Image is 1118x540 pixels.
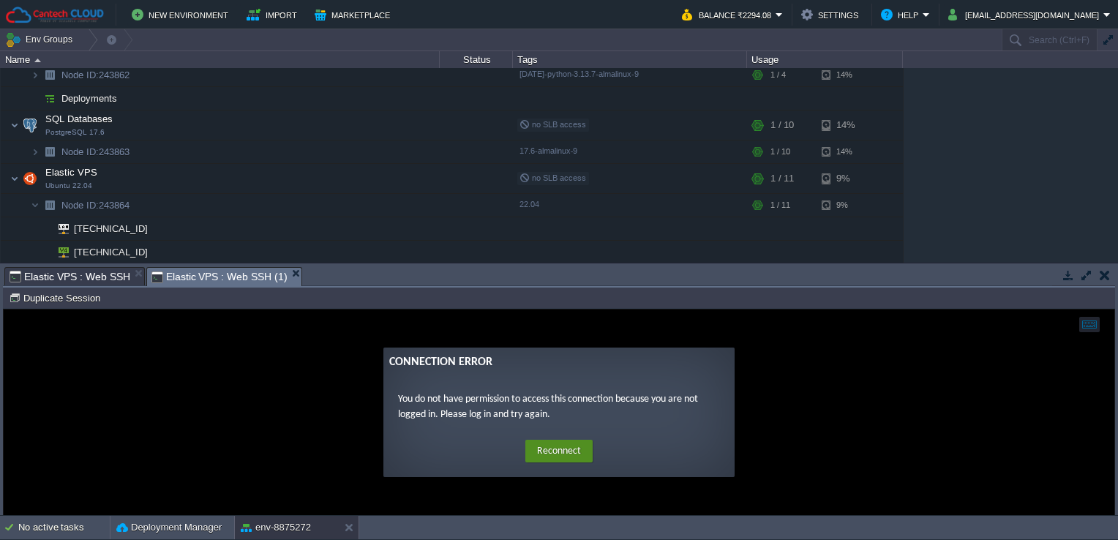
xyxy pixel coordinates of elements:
[45,129,105,138] span: PostgreSQL 17.6
[40,218,48,241] img: AMDAwAAAACH5BAEAAAAALAAAAAABAAEAAAICRAEAOw==
[822,195,869,217] div: 9%
[31,88,40,110] img: AMDAwAAAACH5BAEAAAAALAAAAAABAAEAAAICRAEAOw==
[132,6,233,23] button: New Environment
[315,6,394,23] button: Marketplace
[748,51,902,68] div: Usage
[948,6,1103,23] button: [EMAIL_ADDRESS][DOMAIN_NAME]
[440,51,512,68] div: Status
[116,520,222,535] button: Deployment Manager
[5,29,78,50] button: Env Groups
[72,241,150,264] span: [TECHNICAL_ID]
[519,174,586,183] span: no SLB access
[522,130,589,154] button: Reconnect
[770,195,790,217] div: 1 / 11
[61,200,99,211] span: Node ID:
[72,247,150,258] a: [TECHNICAL_ID]
[60,70,132,82] span: 243862
[34,59,41,62] img: AMDAwAAAACH5BAEAAAAALAAAAAABAAEAAAICRAEAOw==
[44,168,100,179] a: Elastic VPSUbuntu 22.04
[770,165,794,194] div: 1 / 11
[44,167,100,179] span: Elastic VPS
[48,218,69,241] img: AMDAwAAAACH5BAEAAAAALAAAAAABAAEAAAICRAEAOw==
[10,111,19,140] img: AMDAwAAAACH5BAEAAAAALAAAAAABAAEAAAICRAEAOw==
[60,146,132,159] span: 243863
[822,165,869,194] div: 9%
[60,200,132,212] span: 243864
[18,516,110,539] div: No active tasks
[44,113,115,126] span: SQL Databases
[60,70,132,82] a: Node ID:243862
[801,6,863,23] button: Settings
[20,111,40,140] img: AMDAwAAAACH5BAEAAAAALAAAAAABAAEAAAICRAEAOw==
[10,165,19,194] img: AMDAwAAAACH5BAEAAAAALAAAAAABAAEAAAICRAEAOw==
[60,200,132,212] a: Node ID:243864
[519,200,539,209] span: 22.04
[72,224,150,235] a: [TECHNICAL_ID]
[519,121,586,130] span: no SLB access
[682,6,776,23] button: Balance ₹2294.08
[770,111,794,140] div: 1 / 10
[60,93,119,105] a: Deployments
[386,44,725,61] div: Connection Error
[31,64,40,87] img: AMDAwAAAACH5BAEAAAAALAAAAAABAAEAAAICRAEAOw==
[1,51,439,68] div: Name
[241,520,311,535] button: env-8875272
[519,70,639,79] span: [DATE]-python-3.13.7-almalinux-9
[394,82,716,113] p: You do not have permission to access this connection because you are not logged in. Please log in...
[822,111,869,140] div: 14%
[247,6,301,23] button: Import
[9,291,105,304] button: Duplicate Session
[822,141,869,164] div: 14%
[40,241,48,264] img: AMDAwAAAACH5BAEAAAAALAAAAAABAAEAAAICRAEAOw==
[40,64,60,87] img: AMDAwAAAACH5BAEAAAAALAAAAAABAAEAAAICRAEAOw==
[151,268,288,286] span: Elastic VPS : Web SSH (1)
[770,64,786,87] div: 1 / 4
[881,6,923,23] button: Help
[44,114,115,125] a: SQL DatabasesPostgreSQL 17.6
[40,88,60,110] img: AMDAwAAAACH5BAEAAAAALAAAAAABAAEAAAICRAEAOw==
[40,141,60,164] img: AMDAwAAAACH5BAEAAAAALAAAAAABAAEAAAICRAEAOw==
[519,147,577,156] span: 17.6-almalinux-9
[822,64,869,87] div: 14%
[5,6,105,24] img: Cantech Cloud
[10,268,130,285] span: Elastic VPS : Web SSH
[31,141,40,164] img: AMDAwAAAACH5BAEAAAAALAAAAAABAAEAAAICRAEAOw==
[514,51,746,68] div: Tags
[48,241,69,264] img: AMDAwAAAACH5BAEAAAAALAAAAAABAAEAAAICRAEAOw==
[31,195,40,217] img: AMDAwAAAACH5BAEAAAAALAAAAAABAAEAAAICRAEAOw==
[40,195,60,217] img: AMDAwAAAACH5BAEAAAAALAAAAAABAAEAAAICRAEAOw==
[60,146,132,159] a: Node ID:243863
[770,141,790,164] div: 1 / 10
[45,182,92,191] span: Ubuntu 22.04
[20,165,40,194] img: AMDAwAAAACH5BAEAAAAALAAAAAABAAEAAAICRAEAOw==
[61,147,99,158] span: Node ID:
[61,70,99,81] span: Node ID:
[72,218,150,241] span: [TECHNICAL_ID]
